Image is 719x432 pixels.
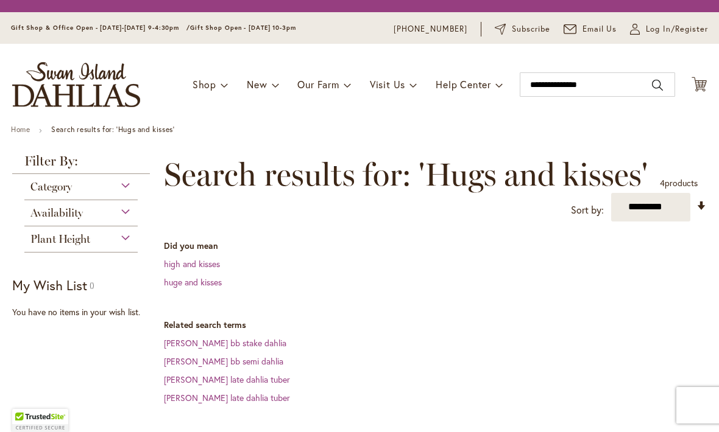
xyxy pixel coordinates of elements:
[247,78,267,91] span: New
[11,125,30,134] a: Home
[660,177,665,189] span: 4
[164,258,220,270] a: high and kisses
[512,23,550,35] span: Subscribe
[164,337,286,349] a: [PERSON_NAME] bb stake dahlia
[164,392,290,403] a: [PERSON_NAME] late dahlia tuber
[436,78,491,91] span: Help Center
[164,276,222,288] a: huge and kisses
[164,374,290,385] a: [PERSON_NAME] late dahlia tuber
[164,319,707,331] dt: Related search terms
[495,23,550,35] a: Subscribe
[30,232,90,246] span: Plant Height
[164,240,707,252] dt: Did you mean
[652,75,663,95] button: Search
[193,78,216,91] span: Shop
[164,156,648,193] span: Search results for: 'Hugs and kisses'
[660,173,698,193] p: products
[11,24,190,32] span: Gift Shop & Office Open - [DATE]-[DATE] 9-4:30pm /
[297,78,339,91] span: Our Farm
[394,23,467,35] a: [PHONE_NUMBER]
[630,23,708,35] a: Log In/Register
[12,276,87,294] strong: My Wish List
[646,23,708,35] span: Log In/Register
[571,199,604,221] label: Sort by:
[12,62,140,107] a: store logo
[12,409,68,432] div: TrustedSite Certified
[164,355,283,367] a: [PERSON_NAME] bb semi dahlia
[370,78,405,91] span: Visit Us
[564,23,617,35] a: Email Us
[30,180,72,193] span: Category
[12,306,157,318] div: You have no items in your wish list.
[583,23,617,35] span: Email Us
[190,24,296,32] span: Gift Shop Open - [DATE] 10-3pm
[30,206,83,220] span: Availability
[12,155,150,174] strong: Filter By:
[51,125,174,134] strong: Search results for: 'Hugs and kisses'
